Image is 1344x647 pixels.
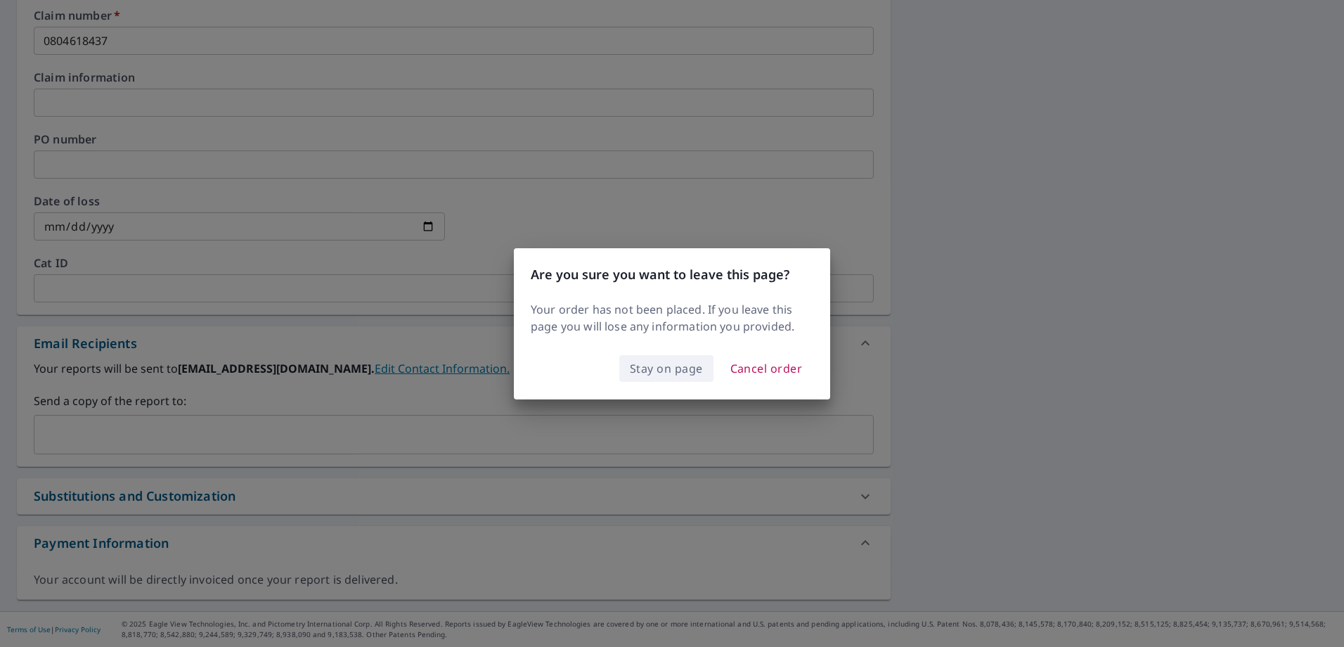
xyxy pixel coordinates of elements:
[531,301,813,335] p: Your order has not been placed. If you leave this page you will lose any information you provided.
[630,359,703,378] span: Stay on page
[730,359,803,378] span: Cancel order
[619,355,713,382] button: Stay on page
[531,265,813,284] h3: Are you sure you want to leave this page?
[719,354,814,383] button: Cancel order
